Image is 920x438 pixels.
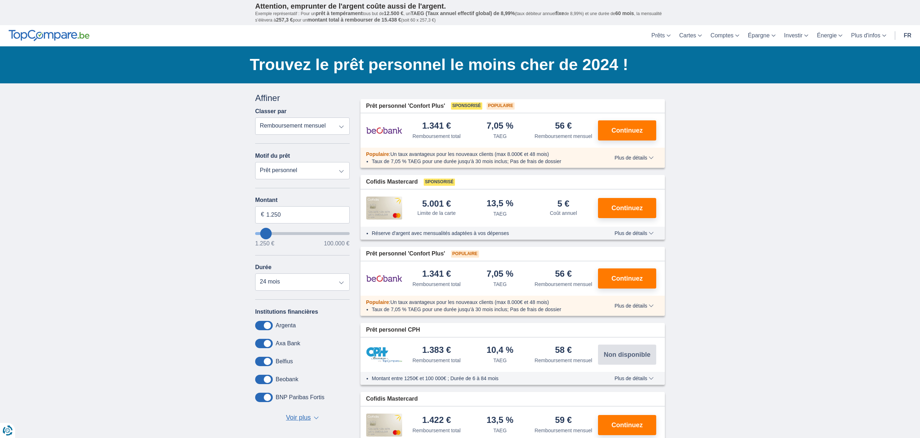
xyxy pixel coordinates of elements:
[557,199,569,208] div: 5 €
[413,357,461,364] div: Remboursement total
[451,250,479,258] span: Populaire
[372,306,594,313] li: Taux de 7,05 % TAEG pour une durée jusqu’à 30 mois inclus; Pas de frais de dossier
[384,10,404,16] span: 12.500 €
[276,358,293,365] label: Belfius
[255,153,290,159] label: Motif du prêt
[9,30,89,41] img: TopCompare
[366,178,418,186] span: Cofidis Mastercard
[451,102,482,110] span: Sponsorisé
[372,375,594,382] li: Montant entre 1250€ et 100 000€ ; Durée de 6 à 84 mois
[360,151,599,158] div: :
[276,17,293,23] span: 257,3 €
[316,10,363,16] span: prêt à tempérament
[612,275,643,282] span: Continuez
[612,127,643,134] span: Continuez
[422,416,451,425] div: 1.422 €
[261,211,264,219] span: €
[598,268,656,289] button: Continuez
[487,416,514,425] div: 13,5 %
[535,281,592,288] div: Remboursement mensuel
[413,133,461,140] div: Remboursement total
[366,299,389,305] span: Populaire
[675,25,706,46] a: Cartes
[366,414,402,437] img: pret personnel Cofidis CC
[706,25,744,46] a: Comptes
[366,197,402,220] img: pret personnel Cofidis CC
[417,209,456,217] div: Limite de la carte
[255,241,274,246] span: 1.250 €
[615,303,654,308] span: Plus de détails
[535,133,592,140] div: Remboursement mensuel
[744,25,780,46] a: Épargne
[413,281,461,288] div: Remboursement total
[550,209,577,217] div: Coût annuel
[493,281,507,288] div: TAEG
[372,230,594,237] li: Réserve d'argent avec mensualités adaptées à vos dépenses
[422,346,451,355] div: 1.383 €
[493,357,507,364] div: TAEG
[422,199,451,208] div: 5.001 €
[255,232,350,235] input: wantToBorrow
[555,121,572,131] div: 56 €
[813,25,847,46] a: Énergie
[598,198,656,218] button: Continuez
[276,394,325,401] label: BNP Paribas Fortis
[555,416,572,425] div: 59 €
[366,151,389,157] span: Populaire
[286,413,311,423] span: Voir plus
[555,346,572,355] div: 58 €
[255,264,271,271] label: Durée
[255,2,665,10] p: Attention, emprunter de l'argent coûte aussi de l'argent.
[598,345,656,365] button: Non disponible
[366,269,402,287] img: pret personnel Beobank
[615,376,654,381] span: Plus de détails
[255,197,350,203] label: Montant
[598,415,656,435] button: Continuez
[609,155,659,161] button: Plus de détails
[556,10,564,16] span: fixe
[366,250,445,258] span: Prêt personnel 'Confort Plus'
[276,376,298,383] label: Beobank
[366,121,402,139] img: pret personnel Beobank
[366,102,445,110] span: Prêt personnel 'Confort Plus'
[780,25,813,46] a: Investir
[255,92,350,104] div: Affiner
[366,347,402,363] img: pret personnel CPH Banque
[255,10,665,23] p: Exemple représentatif : Pour un tous but de , un (taux débiteur annuel de 8,99%) et une durée de ...
[609,375,659,381] button: Plus de détails
[487,121,514,131] div: 7,05 %
[612,205,643,211] span: Continuez
[366,326,420,334] span: Prêt personnel CPH
[360,299,599,306] div: :
[255,108,286,115] label: Classer par
[609,303,659,309] button: Plus de détails
[615,231,654,236] span: Plus de détails
[604,351,650,358] span: Non disponible
[307,17,401,23] span: montant total à rembourser de 15.438 €
[413,427,461,434] div: Remboursement total
[493,427,507,434] div: TAEG
[424,179,455,186] span: Sponsorisé
[411,10,515,16] span: TAEG (Taux annuel effectif global) de 8,99%
[314,416,319,419] span: ▼
[900,25,916,46] a: fr
[535,427,592,434] div: Remboursement mensuel
[284,413,321,423] button: Voir plus ▼
[609,230,659,236] button: Plus de détails
[422,269,451,279] div: 1.341 €
[847,25,890,46] a: Plus d'infos
[324,241,349,246] span: 100.000 €
[612,422,643,428] span: Continuez
[372,158,594,165] li: Taux de 7,05 % TAEG pour une durée jusqu’à 30 mois inclus; Pas de frais de dossier
[276,322,296,329] label: Argenta
[422,121,451,131] div: 1.341 €
[487,269,514,279] div: 7,05 %
[647,25,675,46] a: Prêts
[535,357,592,364] div: Remboursement mensuel
[487,199,514,209] div: 13,5 %
[390,151,549,157] span: Un taux avantageux pour les nouveaux clients (max 8.000€ et 48 mois)
[598,120,656,140] button: Continuez
[615,10,634,16] span: 60 mois
[493,133,507,140] div: TAEG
